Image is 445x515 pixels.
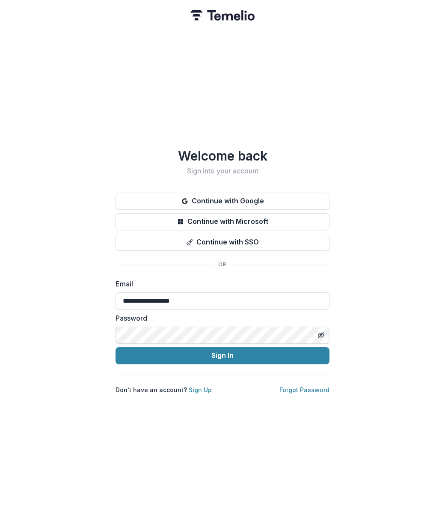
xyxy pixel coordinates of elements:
[189,386,212,393] a: Sign Up
[116,234,329,251] button: Continue with SSO
[190,10,255,21] img: Temelio
[279,386,329,393] a: Forgot Password
[116,347,329,364] button: Sign In
[314,328,328,342] button: Toggle password visibility
[116,148,329,164] h1: Welcome back
[116,279,324,289] label: Email
[116,167,329,175] h2: Sign into your account
[116,313,324,323] label: Password
[116,385,212,394] p: Don't have an account?
[116,213,329,230] button: Continue with Microsoft
[116,193,329,210] button: Continue with Google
